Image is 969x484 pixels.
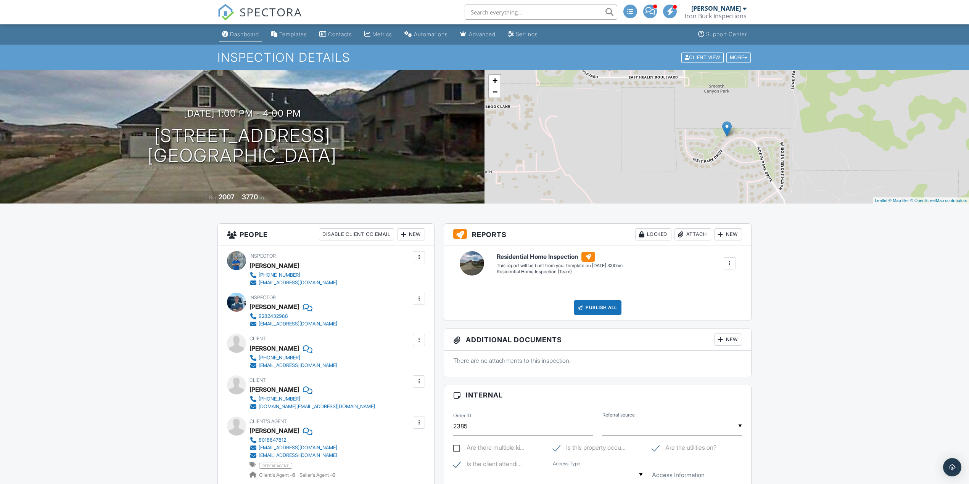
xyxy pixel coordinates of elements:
[453,444,525,454] label: Are there multiple kitchens?
[249,377,266,383] span: Client
[259,280,337,286] div: [EMAIL_ADDRESS][DOMAIN_NAME]
[497,252,623,262] h6: Residential Home Inspection
[453,356,742,365] p: There are no attachments to this inspection.
[574,300,621,315] div: Publish All
[602,412,635,418] label: Referral source
[328,31,352,37] div: Contacts
[217,4,234,21] img: The Best Home Inspection Software - Spectora
[489,86,501,98] a: Zoom out
[397,228,425,240] div: New
[691,5,741,12] div: [PERSON_NAME]
[249,452,337,459] a: [EMAIL_ADDRESS][DOMAIN_NAME]
[489,75,501,86] a: Zoom in
[218,224,434,245] h3: People
[685,12,747,20] div: Iron Buck Inspections
[148,126,337,166] h1: [STREET_ADDRESS] [GEOGRAPHIC_DATA]
[453,460,522,470] label: Is the client attending a walkthrough at the end of the inspection?
[299,472,335,478] span: Seller's Agent -
[219,193,235,201] div: 2007
[219,27,262,42] a: Dashboard
[249,313,337,320] a: 9282432988
[401,27,451,42] a: Automations (Advanced)
[910,198,967,203] a: © OpenStreetMap contributors
[674,228,711,240] div: Attach
[279,31,307,37] div: Templates
[249,301,299,313] div: [PERSON_NAME]
[184,108,301,119] h3: [DATE] 1:00 pm - 4:00 pm
[217,10,302,26] a: SPECTORA
[249,436,337,444] a: 8018647812
[259,313,288,319] div: 9282432988
[372,31,392,37] div: Metrics
[652,471,705,479] label: Access Information
[444,224,751,245] h3: Reports
[319,228,394,240] div: Disable Client CC Email
[249,336,266,341] span: Client
[259,195,270,200] span: sq. ft.
[259,437,286,443] div: 8018647812
[706,31,747,37] div: Support Center
[714,228,742,240] div: New
[249,403,375,410] a: [DOMAIN_NAME][EMAIL_ADDRESS][DOMAIN_NAME]
[444,329,751,351] h3: Additional Documents
[316,27,355,42] a: Contacts
[695,27,750,42] a: Support Center
[259,355,300,361] div: [PHONE_NUMBER]
[249,271,337,279] a: [PHONE_NUMBER]
[259,396,300,402] div: [PHONE_NUMBER]
[681,54,726,60] a: Client View
[240,4,302,20] span: SPECTORA
[249,418,287,424] span: Client's Agent
[268,27,310,42] a: Templates
[875,198,887,203] a: Leaflet
[453,412,471,419] label: Order ID
[553,460,580,467] label: Access Type
[249,253,276,259] span: Inspector
[249,343,299,354] div: [PERSON_NAME]
[249,279,337,287] a: [EMAIL_ADDRESS][DOMAIN_NAME]
[259,404,375,410] div: [DOMAIN_NAME][EMAIL_ADDRESS][DOMAIN_NAME]
[259,362,337,369] div: [EMAIL_ADDRESS][DOMAIN_NAME]
[889,198,909,203] a: © MapTiler
[249,260,299,271] div: [PERSON_NAME]
[249,395,375,403] a: [PHONE_NUMBER]
[259,472,296,478] span: Client's Agent -
[943,458,961,476] div: Open Intercom Messenger
[457,27,499,42] a: Advanced
[249,384,299,395] div: [PERSON_NAME]
[497,269,623,275] div: Residential Home Inspection (Team)
[635,228,671,240] div: Locked
[469,31,496,37] div: Advanced
[873,197,969,204] div: |
[249,354,337,362] a: [PHONE_NUMBER]
[259,272,300,278] div: [PHONE_NUMBER]
[714,333,742,346] div: New
[505,27,541,42] a: Settings
[259,452,337,458] div: [EMAIL_ADDRESS][DOMAIN_NAME]
[242,193,258,201] div: 3770
[726,52,751,63] div: More
[465,5,617,20] input: Search everything...
[249,444,337,452] a: [EMAIL_ADDRESS][DOMAIN_NAME]
[332,472,335,478] strong: 0
[361,27,395,42] a: Metrics
[249,295,276,300] span: Inspector
[249,362,337,369] a: [EMAIL_ADDRESS][DOMAIN_NAME]
[249,425,299,436] a: [PERSON_NAME]
[444,385,751,405] h3: Internal
[259,463,292,469] span: repeat agent
[553,444,626,454] label: Is this property occupied?
[217,51,752,64] h1: Inspection Details
[497,263,623,269] div: This report will be built from your template on [DATE] 3:00am
[516,31,538,37] div: Settings
[292,472,295,478] strong: 6
[259,445,337,451] div: [EMAIL_ADDRESS][DOMAIN_NAME]
[259,321,337,327] div: [EMAIL_ADDRESS][DOMAIN_NAME]
[652,444,716,454] label: Are the utilities on?
[681,52,724,63] div: Client View
[209,195,217,200] span: Built
[249,320,337,328] a: [EMAIL_ADDRESS][DOMAIN_NAME]
[230,31,259,37] div: Dashboard
[414,31,448,37] div: Automations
